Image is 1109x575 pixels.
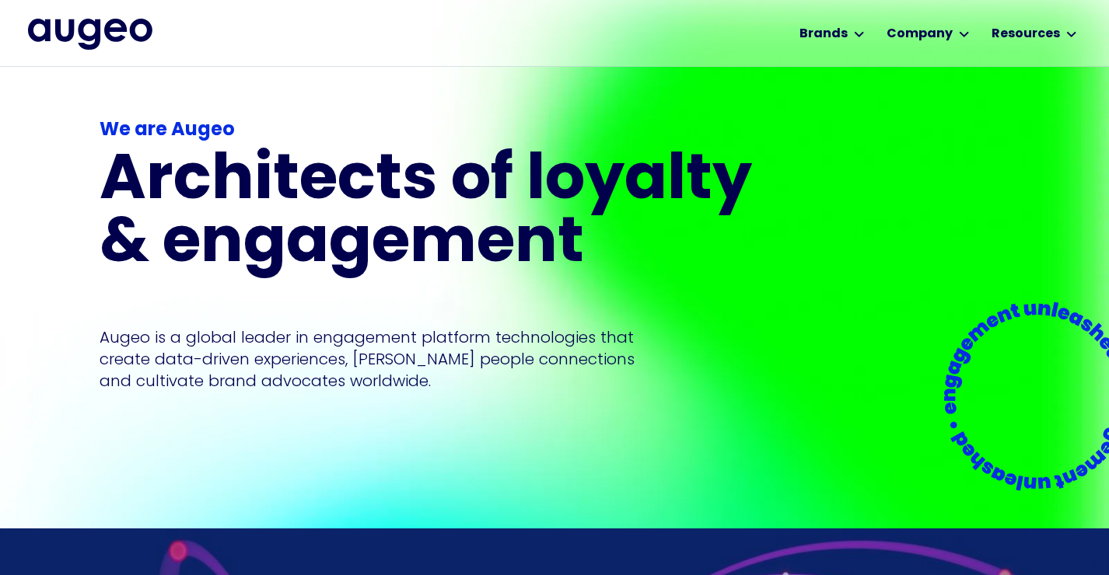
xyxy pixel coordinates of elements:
a: home [28,19,152,50]
img: Augeo's full logo in midnight blue. [28,19,152,50]
div: Company [887,25,953,44]
div: Resources [992,25,1060,44]
div: We are Augeo [100,117,771,145]
p: Augeo is a global leader in engagement platform technologies that create data-driven experiences,... [100,326,635,392]
h1: Architects of loyalty & engagement [100,151,771,277]
div: Brands [799,25,848,44]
